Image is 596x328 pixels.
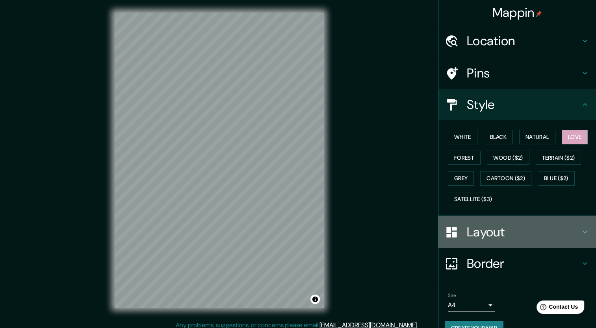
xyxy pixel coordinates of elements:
[438,25,596,57] div: Location
[492,5,542,20] h4: Mappin
[526,297,587,319] iframe: Help widget launcher
[467,256,580,271] h4: Border
[448,192,498,206] button: Satellite ($3)
[438,57,596,89] div: Pins
[519,130,555,144] button: Natural
[438,89,596,120] div: Style
[484,130,513,144] button: Black
[467,65,580,81] h4: Pins
[467,33,580,49] h4: Location
[536,11,542,17] img: pin-icon.png
[448,299,495,311] div: A4
[562,130,588,144] button: Love
[448,171,474,186] button: Grey
[448,292,456,299] label: Size
[438,248,596,279] div: Border
[480,171,531,186] button: Cartoon ($2)
[536,151,581,165] button: Terrain ($2)
[467,224,580,240] h4: Layout
[448,151,481,165] button: Forest
[487,151,529,165] button: Wood ($2)
[438,216,596,248] div: Layout
[467,97,580,112] h4: Style
[115,13,324,308] canvas: Map
[538,171,575,186] button: Blue ($2)
[448,130,477,144] button: White
[310,295,320,304] button: Toggle attribution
